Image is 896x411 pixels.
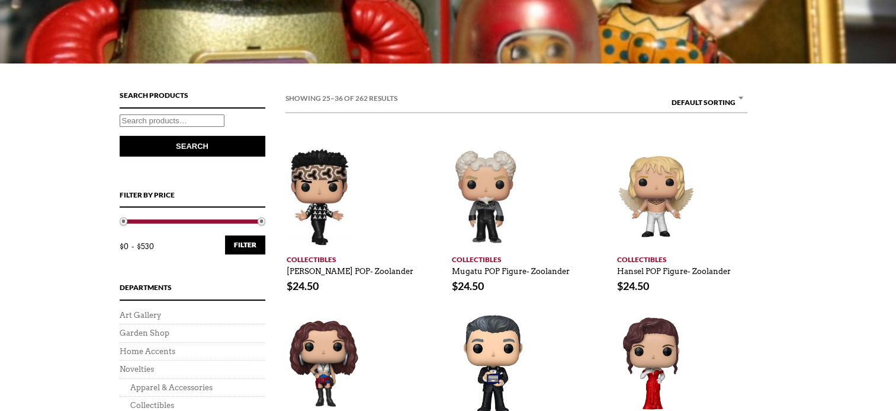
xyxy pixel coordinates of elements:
a: Collectibles [130,401,174,410]
span: Default sorting [667,91,747,114]
input: Search products… [120,114,224,127]
a: Hansel POP Figure- Zoolander [617,261,731,276]
a: Art Gallery [120,311,161,320]
span: $ [617,279,623,292]
a: Collectibles [287,250,415,265]
h4: Filter by price [120,189,265,208]
a: Collectibles [452,250,580,265]
a: Home Accents [120,347,175,356]
a: Mugatu POP Figure- Zoolander [452,261,570,276]
a: [PERSON_NAME] POP- Zoolander [287,261,413,276]
a: Apparel & Accessories [130,383,213,392]
bdi: 24.50 [617,279,649,292]
a: Collectibles [617,250,746,265]
bdi: 24.50 [452,279,484,292]
span: $0 [120,242,137,251]
bdi: 24.50 [287,279,319,292]
span: $ [287,279,293,292]
span: $530 [137,242,154,251]
div: Price: — [120,235,265,259]
h4: Departments [120,282,265,301]
span: Default sorting [667,91,747,107]
button: Search [120,136,265,157]
a: Garden Shop [120,329,169,337]
h4: Search Products [120,90,265,109]
a: Novelties [120,365,154,374]
span: $ [452,279,458,292]
button: Filter [225,235,265,254]
em: Showing 25–36 of 262 results [285,93,397,104]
